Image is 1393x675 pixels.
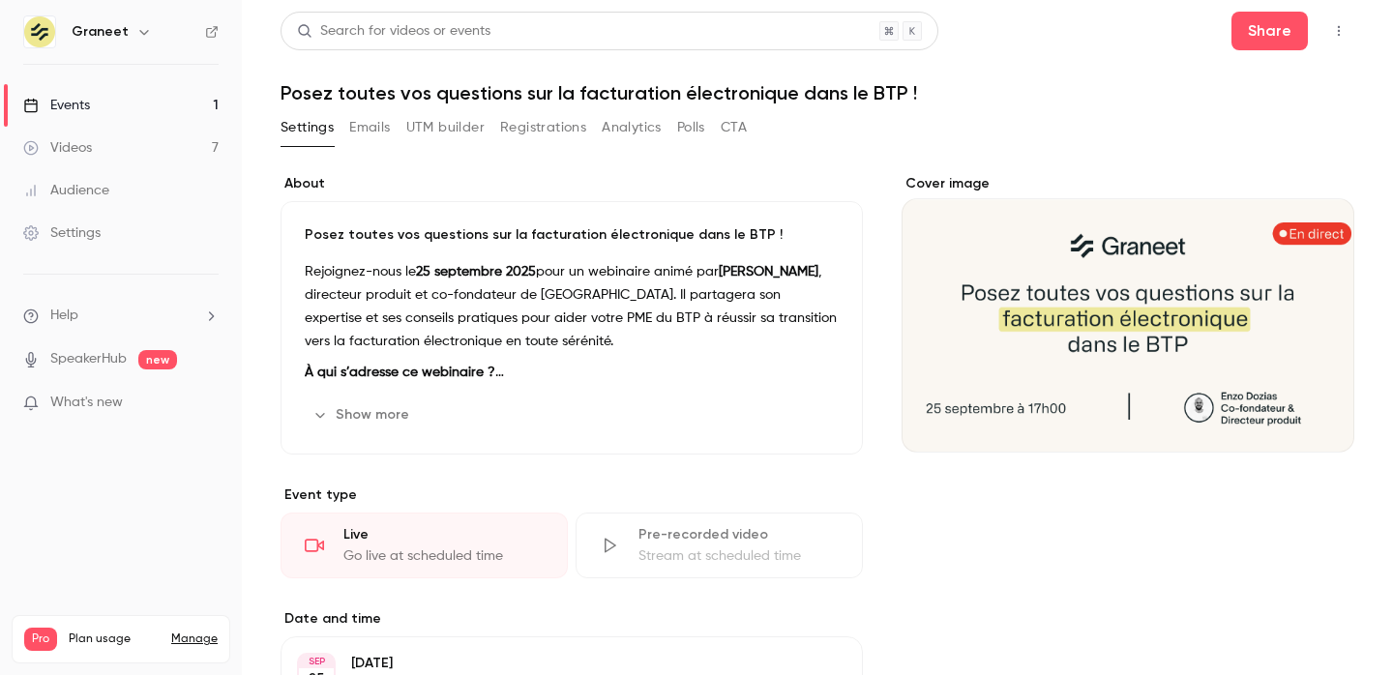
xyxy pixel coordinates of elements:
[24,16,55,47] img: Graneet
[281,609,863,629] label: Date and time
[23,138,92,158] div: Videos
[902,174,1354,193] label: Cover image
[23,181,109,200] div: Audience
[171,631,218,647] a: Manage
[721,112,747,143] button: CTA
[281,513,568,578] div: LiveGo live at scheduled time
[23,96,90,115] div: Events
[50,349,127,369] a: SpeakerHub
[72,22,129,42] h6: Graneet
[602,112,662,143] button: Analytics
[281,485,863,505] p: Event type
[24,628,57,651] span: Pro
[902,174,1354,453] section: Cover image
[69,631,160,647] span: Plan usage
[305,260,839,353] p: Rejoignez-nous le pour un webinaire animé par , directeur produit et co-fondateur de [GEOGRAPHIC_...
[281,174,863,193] label: About
[299,655,334,668] div: SEP
[195,395,219,412] iframe: Noticeable Trigger
[349,112,390,143] button: Emails
[1231,12,1308,50] button: Share
[23,223,101,243] div: Settings
[281,81,1354,104] h1: Posez toutes vos questions sur la facturation électronique dans le BTP !
[305,399,421,430] button: Show more
[406,112,485,143] button: UTM builder
[416,265,536,279] strong: 25 septembre 2025
[23,306,219,326] li: help-dropdown-opener
[576,513,863,578] div: Pre-recorded videoStream at scheduled time
[719,265,818,279] strong: [PERSON_NAME]
[50,306,78,326] span: Help
[351,654,760,673] p: [DATE]
[343,525,544,544] div: Live
[281,112,334,143] button: Settings
[305,225,839,245] p: Posez toutes vos questions sur la facturation électronique dans le BTP !
[677,112,705,143] button: Polls
[305,366,504,379] strong: À qui s’adresse ce webinaire ?
[638,525,839,544] div: Pre-recorded video
[297,21,490,42] div: Search for videos or events
[343,546,544,566] div: Go live at scheduled time
[500,112,586,143] button: Registrations
[638,546,839,566] div: Stream at scheduled time
[50,393,123,413] span: What's new
[138,350,177,369] span: new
